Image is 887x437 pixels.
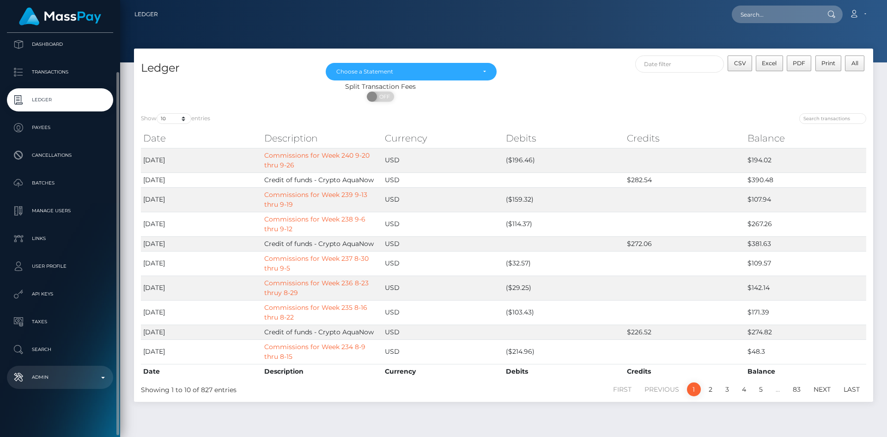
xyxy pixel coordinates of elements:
a: Links [7,227,113,250]
td: USD [383,212,504,236]
p: Batches [11,176,109,190]
td: $226.52 [625,325,746,339]
td: ($32.57) [504,251,625,276]
td: [DATE] [141,300,262,325]
span: OFF [372,92,395,102]
td: ($196.46) [504,148,625,172]
span: All [851,60,858,67]
td: USD [383,148,504,172]
td: Credit of funds - Crypto AquaNow [262,172,383,187]
td: [DATE] [141,339,262,364]
td: USD [383,236,504,251]
a: Batches [7,172,113,195]
td: $390.48 [745,172,866,187]
td: ($114.37) [504,212,625,236]
th: Date [141,364,262,379]
p: Taxes [11,315,109,329]
td: USD [383,339,504,364]
p: Links [11,232,109,246]
select: Showentries [157,113,191,124]
a: Commissions for Week 240 9-20 thru 9-26 [264,151,370,169]
td: $272.06 [625,236,746,251]
span: Print [821,60,835,67]
button: PDF [787,55,812,71]
a: Admin [7,366,113,389]
th: Currency [383,129,504,148]
p: Ledger [11,93,109,107]
td: $48.3 [745,339,866,364]
a: User Profile [7,255,113,278]
th: Balance [745,364,866,379]
th: Balance [745,129,866,148]
th: Debits [504,364,625,379]
td: Credit of funds - Crypto AquaNow [262,236,383,251]
td: USD [383,300,504,325]
td: Credit of funds - Crypto AquaNow [262,325,383,339]
a: 2 [704,382,717,396]
p: Dashboard [11,37,109,51]
a: Ledger [7,88,113,111]
a: Commissions for Week 237 8-30 thru 9-5 [264,254,369,272]
a: 5 [754,382,768,396]
a: 83 [788,382,806,396]
button: Print [815,55,842,71]
td: [DATE] [141,276,262,300]
span: CSV [734,60,746,67]
a: 3 [720,382,734,396]
th: Debits [504,129,625,148]
a: Payees [7,116,113,139]
a: Last [838,382,865,396]
th: Description [262,364,383,379]
p: User Profile [11,259,109,273]
th: Currency [383,364,504,379]
a: Cancellations [7,144,113,167]
td: ($103.43) [504,300,625,325]
a: Ledger [134,5,158,24]
img: MassPay Logo [19,7,101,25]
button: All [845,55,864,71]
td: $171.39 [745,300,866,325]
td: [DATE] [141,172,262,187]
td: $194.02 [745,148,866,172]
td: [DATE] [141,212,262,236]
td: $109.57 [745,251,866,276]
a: Commissions for Week 234 8-9 thru 8-15 [264,343,365,361]
a: Manage Users [7,199,113,222]
th: Credits [625,364,746,379]
td: $282.54 [625,172,746,187]
input: Search... [732,6,819,23]
td: $142.14 [745,276,866,300]
td: $107.94 [745,187,866,212]
a: Commissions for Week 239 9-13 thru 9-19 [264,191,367,209]
td: USD [383,187,504,212]
button: Excel [756,55,783,71]
td: ($214.96) [504,339,625,364]
a: Taxes [7,310,113,333]
div: Showing 1 to 10 of 827 entries [141,382,435,395]
div: Split Transaction Fees [134,82,627,92]
span: PDF [793,60,805,67]
p: Admin [11,370,109,384]
button: CSV [728,55,752,71]
td: $381.63 [745,236,866,251]
td: [DATE] [141,187,262,212]
p: Search [11,343,109,357]
span: Excel [762,60,777,67]
td: [DATE] [141,325,262,339]
a: API Keys [7,283,113,306]
input: Date filter [635,55,724,73]
div: Choose a Statement [336,68,475,75]
button: Choose a Statement [326,63,497,80]
td: USD [383,251,504,276]
td: [DATE] [141,251,262,276]
a: 1 [687,382,701,396]
td: ($159.32) [504,187,625,212]
p: Manage Users [11,204,109,218]
p: API Keys [11,287,109,301]
td: $267.26 [745,212,866,236]
a: Next [808,382,836,396]
td: USD [383,325,504,339]
td: $274.82 [745,325,866,339]
p: Transactions [11,65,109,79]
a: Search [7,338,113,361]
